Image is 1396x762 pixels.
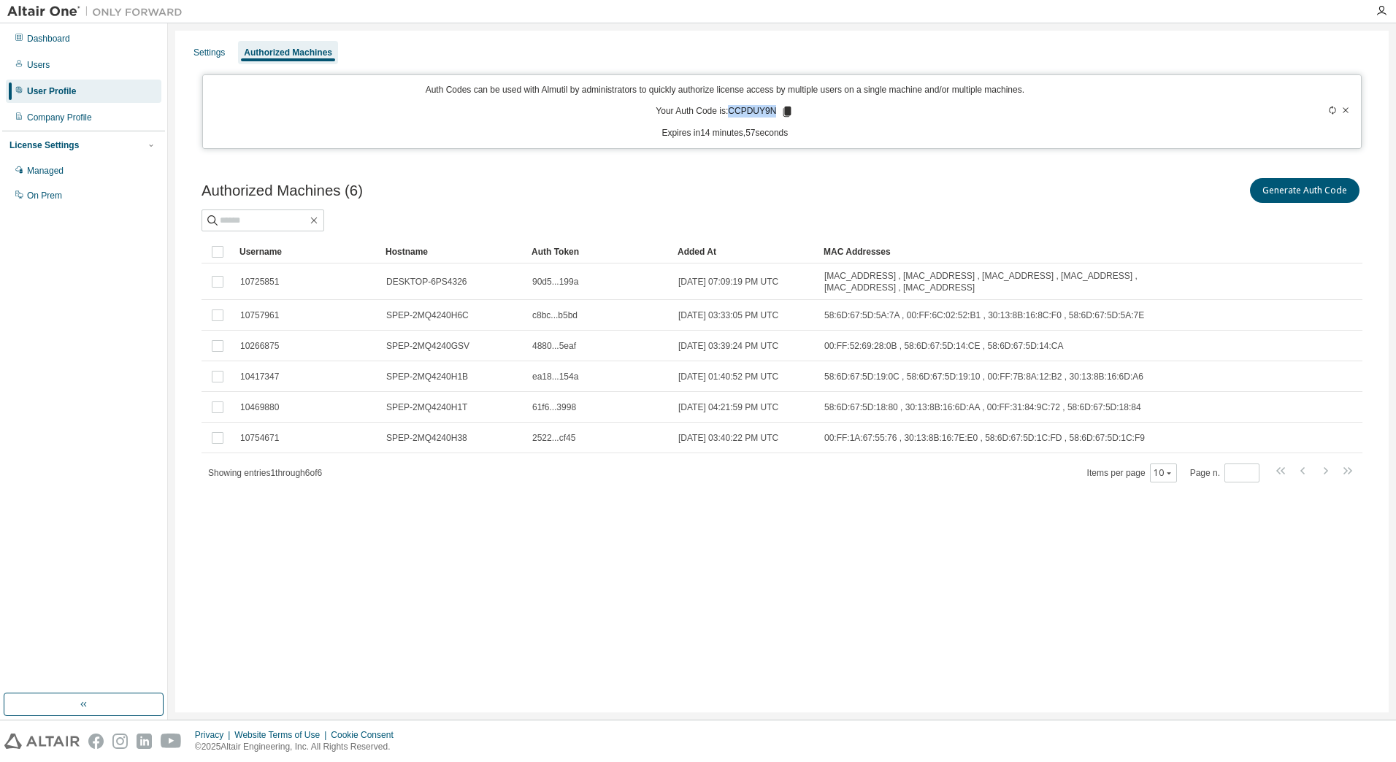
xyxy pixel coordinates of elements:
button: 10 [1154,467,1173,479]
span: 4880...5eaf [532,340,576,352]
div: Managed [27,165,64,177]
span: 10266875 [240,340,279,352]
span: SPEP-2MQ4240GSV [386,340,469,352]
span: [DATE] 04:21:59 PM UTC [678,401,778,413]
p: Auth Codes can be used with Almutil by administrators to quickly authorize license access by mult... [212,84,1239,96]
span: SPEP-2MQ4240H1B [386,371,468,382]
span: [DATE] 07:09:19 PM UTC [678,276,778,288]
span: ea18...154a [532,371,578,382]
span: [DATE] 01:40:52 PM UTC [678,371,778,382]
span: 90d5...199a [532,276,578,288]
span: Page n. [1190,463,1259,482]
span: 58:6D:67:5D:18:80 , 30:13:8B:16:6D:AA , 00:FF:31:84:9C:72 , 58:6D:67:5D:18:84 [824,401,1141,413]
div: Authorized Machines [244,47,332,58]
span: 10754671 [240,432,279,444]
div: Auth Token [532,240,666,263]
img: altair_logo.svg [4,734,80,749]
p: © 2025 Altair Engineering, Inc. All Rights Reserved. [195,741,402,753]
span: [DATE] 03:33:05 PM UTC [678,309,778,321]
div: On Prem [27,190,62,201]
div: Website Terms of Use [234,729,331,741]
div: Privacy [195,729,234,741]
span: DESKTOP-6PS4326 [386,276,467,288]
img: instagram.svg [112,734,128,749]
div: Dashboard [27,33,70,45]
span: Items per page [1087,463,1177,482]
span: 58:6D:67:5D:19:0C , 58:6D:67:5D:19:10 , 00:FF:7B:8A:12:B2 , 30:13:8B:16:6D:A6 [824,371,1143,382]
div: MAC Addresses [824,240,1209,263]
span: 2522...cf45 [532,432,575,444]
img: youtube.svg [161,734,182,749]
span: 10725851 [240,276,279,288]
img: facebook.svg [88,734,104,749]
span: 58:6D:67:5D:5A:7A , 00:FF:6C:02:52:B1 , 30:13:8B:16:8C:F0 , 58:6D:67:5D:5A:7E [824,309,1144,321]
span: SPEP-2MQ4240H6C [386,309,469,321]
p: Your Auth Code is: CCPDUY9N [656,105,794,118]
img: Altair One [7,4,190,19]
span: [DATE] 03:39:24 PM UTC [678,340,778,352]
span: Showing entries 1 through 6 of 6 [208,468,322,478]
span: 61f6...3998 [532,401,576,413]
p: Expires in 14 minutes, 57 seconds [212,127,1239,139]
span: 00:FF:1A:67:55:76 , 30:13:8B:16:7E:E0 , 58:6D:67:5D:1C:FD , 58:6D:67:5D:1C:F9 [824,432,1145,444]
span: 00:FF:52:69:28:0B , 58:6D:67:5D:14:CE , 58:6D:67:5D:14:CA [824,340,1064,352]
span: 10757961 [240,309,279,321]
div: Username [239,240,374,263]
div: Hostname [386,240,520,263]
div: Users [27,59,50,71]
span: 10469880 [240,401,279,413]
span: [MAC_ADDRESS] , [MAC_ADDRESS] , [MAC_ADDRESS] , [MAC_ADDRESS] , [MAC_ADDRESS] , [MAC_ADDRESS] [824,270,1208,293]
span: Authorized Machines (6) [202,182,363,199]
div: License Settings [9,139,79,151]
div: Cookie Consent [331,729,402,741]
span: c8bc...b5bd [532,309,578,321]
span: 10417347 [240,371,279,382]
img: linkedin.svg [137,734,152,749]
span: SPEP-2MQ4240H38 [386,432,467,444]
div: Added At [678,240,812,263]
span: [DATE] 03:40:22 PM UTC [678,432,778,444]
span: SPEP-2MQ4240H1T [386,401,467,413]
div: Settings [193,47,225,58]
div: Company Profile [27,112,92,123]
div: User Profile [27,85,76,97]
button: Generate Auth Code [1250,178,1359,203]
